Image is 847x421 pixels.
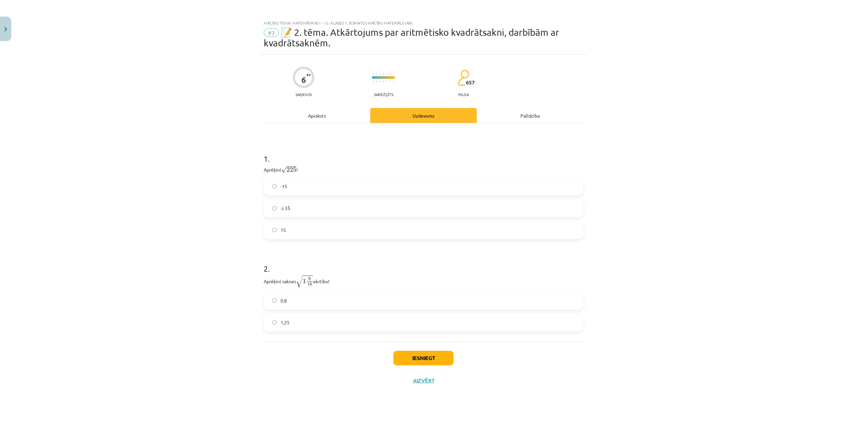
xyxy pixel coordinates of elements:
[380,73,380,75] img: icon-short-line-57e1e144782c952c97e751825c79c345078a6d821885a25fce030b3d8c18986b.svg
[264,165,583,174] p: Aprēķini !
[383,73,384,75] img: icon-short-line-57e1e144782c952c97e751825c79c345078a6d821885a25fce030b3d8c18986b.svg
[466,79,475,85] span: 657
[264,28,279,36] span: #3
[264,142,583,163] h1: 1 .
[303,279,306,284] span: 1
[264,27,559,48] span: 📝 2. tēma. Atkārtojums par aritmētisko kvadrātsakni, darbībām ar kvadrātsaknēm.
[301,75,306,84] div: 6
[281,319,290,326] span: 1,25
[383,80,384,82] img: icon-short-line-57e1e144782c952c97e751825c79c345078a6d821885a25fce030b3d8c18986b.svg
[374,92,393,97] p: Sarežģīts
[393,73,394,75] img: icon-short-line-57e1e144782c952c97e751825c79c345078a6d821885a25fce030b3d8c18986b.svg
[285,206,290,210] span: 15
[373,73,374,75] img: icon-short-line-57e1e144782c952c97e751825c79c345078a6d821885a25fce030b3d8c18986b.svg
[272,298,277,303] input: 0,8
[308,277,311,281] span: 9
[4,27,7,31] img: icon-close-lesson-0947bae3869378f0d4975bcd49f059093ad1ed9edebbc8119c70593378902aed.svg
[393,80,394,82] img: icon-short-line-57e1e144782c952c97e751825c79c345078a6d821885a25fce030b3d8c18986b.svg
[272,320,277,325] input: 1,25
[281,297,287,304] span: 0,8
[393,351,454,365] button: Iesniegt
[307,283,312,286] span: 16
[272,184,277,188] input: -15
[293,92,314,97] p: Saņemsi
[380,80,380,82] img: icon-short-line-57e1e144782c952c97e751825c79c345078a6d821885a25fce030b3d8c18986b.svg
[370,108,477,123] div: Uzdevums
[458,92,469,97] p: pilda
[264,21,583,25] div: Mācību tēma: Matemātikas i - 12. klases 1. ieskaites mācību materiāls (ab)
[281,206,285,210] span: ±
[264,252,583,273] h1: 2 .
[287,167,296,172] span: 225
[477,108,583,123] div: Palīdzība
[458,70,469,86] img: students-c634bb4e5e11cddfef0936a35e636f08e4e9abd3cc4e673bd6f9a4125e45ecb1.svg
[296,276,303,288] span: √
[281,227,286,234] span: 15
[306,73,311,77] span: XP
[373,80,374,82] img: icon-short-line-57e1e144782c952c97e751825c79c345078a6d821885a25fce030b3d8c18986b.svg
[264,275,583,288] p: Aprēķini saknes vērtību!
[281,183,287,190] span: -15
[264,108,370,123] div: Apraksts
[272,228,277,232] input: 15
[411,377,436,384] button: Aizvērt
[281,166,287,173] span: √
